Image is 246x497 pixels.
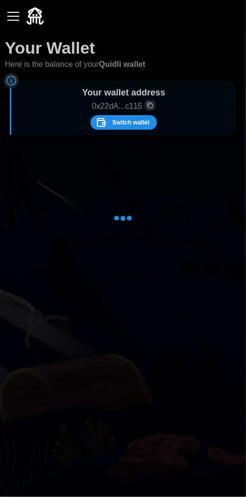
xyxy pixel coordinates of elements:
[82,88,165,97] strong: Your wallet address
[16,100,231,113] p: 0x22dA...c115
[5,59,145,71] p: Here is the balance of your
[91,115,157,130] button: Switch wallet
[145,100,155,111] button: Copy wallet address
[112,116,149,129] span: Switch wallet
[5,37,95,59] h1: Your Wallet
[27,7,44,25] img: Quidli
[99,60,145,68] strong: Quidli wallet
